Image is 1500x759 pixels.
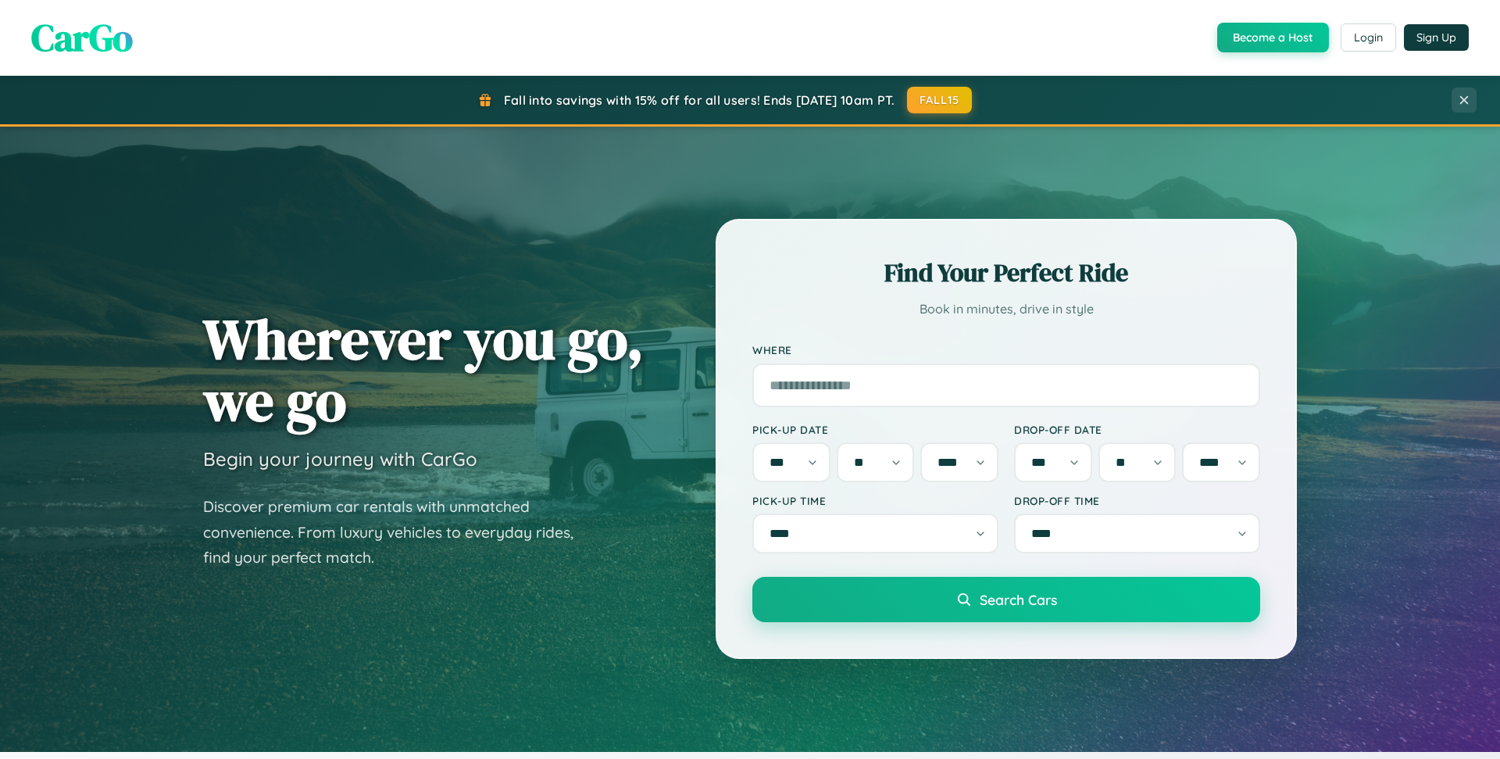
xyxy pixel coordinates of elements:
[752,344,1260,357] label: Where
[31,12,133,63] span: CarGo
[752,298,1260,320] p: Book in minutes, drive in style
[203,308,644,431] h1: Wherever you go, we go
[1341,23,1396,52] button: Login
[504,92,895,108] span: Fall into savings with 15% off for all users! Ends [DATE] 10am PT.
[203,494,594,571] p: Discover premium car rentals with unmatched convenience. From luxury vehicles to everyday rides, ...
[752,423,998,436] label: Pick-up Date
[907,87,973,113] button: FALL15
[203,447,477,471] h3: Begin your journey with CarGo
[980,591,1057,608] span: Search Cars
[1404,24,1469,51] button: Sign Up
[1014,494,1260,507] label: Drop-off Time
[752,577,1260,622] button: Search Cars
[752,494,998,507] label: Pick-up Time
[1014,423,1260,436] label: Drop-off Date
[1217,23,1329,52] button: Become a Host
[752,256,1260,290] h2: Find Your Perfect Ride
